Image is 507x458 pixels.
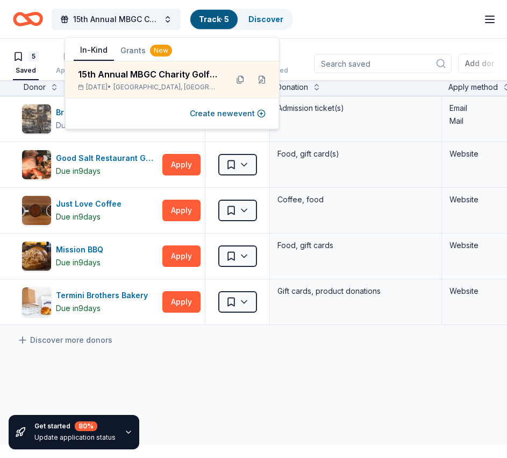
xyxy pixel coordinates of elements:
button: Apply [162,154,201,175]
span: [GEOGRAPHIC_DATA], [GEOGRAPHIC_DATA] [113,83,219,91]
div: Brevard Zoo [56,106,107,119]
button: Image for Just Love CoffeeJust Love CoffeeDue in9days [22,195,158,226]
button: 5Saved [13,47,39,80]
div: Update application status [34,433,116,442]
div: Due in 9 days [56,210,101,223]
button: Apply [162,291,201,313]
img: Image for Mission BBQ [22,242,51,271]
div: Due [DATE] [56,119,98,132]
div: Good Salt Restaurant Group [56,152,158,165]
div: 5 [28,51,39,62]
div: Donor [24,81,46,94]
div: Food, gift card(s) [276,146,435,161]
button: Image for Good Salt Restaurant GroupGood Salt Restaurant GroupDue in9days [22,150,158,180]
div: 80 % [75,421,97,431]
div: Admission ticket(s) [276,101,435,116]
img: Image for Brevard Zoo [22,104,51,133]
div: Due in 9 days [56,165,101,178]
div: Due in 9 days [56,302,101,315]
div: Food, gift cards [276,238,435,253]
a: Discover [248,15,283,24]
input: Search saved [314,54,452,73]
a: Home [13,6,43,32]
div: Get started [34,421,116,431]
img: Image for Termini Brothers Bakery [22,287,51,316]
a: Track· 5 [199,15,229,24]
button: Grants [114,41,178,60]
img: Image for Just Love Coffee [22,196,51,225]
div: Gift cards, product donations [276,284,435,299]
div: [DATE] • [78,83,219,91]
div: Saved [13,66,39,75]
a: Discover more donors [17,334,112,347]
div: Coffee, food [276,192,435,207]
div: Apply method [448,81,498,94]
span: 15th Annual MBGC Charity Golf Tournament [73,13,159,26]
div: Applied [56,66,81,75]
button: Image for Mission BBQMission BBQDue in9days [22,241,158,271]
button: Image for Termini Brothers BakeryTermini Brothers BakeryDue in9days [22,287,158,317]
div: Termini Brothers Bakery [56,289,152,302]
button: Image for Brevard ZooBrevard ZooDue [DATE] [22,104,158,134]
button: Track· 5Discover [189,9,293,30]
button: In-Kind [74,40,114,61]
div: New [150,45,172,57]
button: Create newevent [190,107,266,120]
div: Mission BBQ [56,243,108,256]
div: 15th Annual MBGC Charity Golf Tournament [78,68,219,81]
button: Apply [162,245,201,267]
button: 15th Annual MBGC Charity Golf Tournament [52,9,181,30]
div: Just Love Coffee [56,198,126,210]
button: Applied [56,47,81,80]
div: Due in 9 days [56,256,101,269]
button: Apply [162,200,201,221]
img: Image for Good Salt Restaurant Group [22,150,51,179]
div: Donation [276,81,308,94]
